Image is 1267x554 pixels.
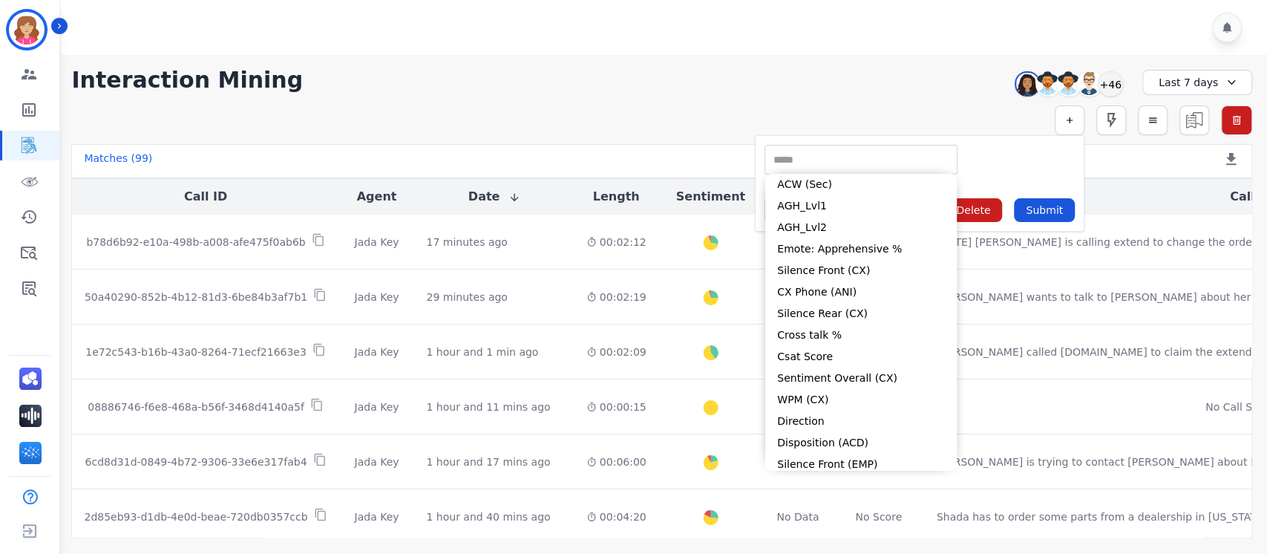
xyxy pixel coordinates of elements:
[765,217,957,238] li: AGH_Lvl2
[426,400,550,414] div: 1 hour and 11 mins ago
[85,345,307,359] p: 1e72c543-b16b-43a0-8264-71ecf21663e3
[775,509,821,524] div: No Data
[765,368,957,389] li: Sentiment Overall (CX)
[765,174,957,195] li: ACW (Sec)
[676,188,745,206] button: Sentiment
[85,290,307,304] p: 50a40290-852b-4b12-81d3-6be84b3af7b1
[426,345,538,359] div: 1 hour and 1 min ago
[84,509,307,524] p: 2d85eb93-d1db-4e0d-beae-720db0357ccb
[426,290,507,304] div: 29 minutes ago
[586,400,646,414] div: 00:00:15
[765,238,957,260] li: Emote: Apprehensive %
[71,67,303,94] h1: Interaction Mining
[586,454,646,469] div: 00:06:00
[586,509,646,524] div: 00:04:20
[9,12,45,48] img: Bordered avatar
[426,235,507,250] div: 17 minutes ago
[586,290,646,304] div: 00:02:19
[351,345,403,359] div: Jada Key
[586,235,646,250] div: 00:02:12
[586,345,646,359] div: 00:02:09
[426,454,550,469] div: 1 hour and 17 mins ago
[593,188,640,206] button: Length
[765,411,957,432] li: Direction
[765,303,957,325] li: Silence Rear (CX)
[88,400,304,414] p: 08886746-f6e8-468a-b56f-3468d4140a5f
[351,235,403,250] div: Jada Key
[357,188,397,206] button: Agent
[855,509,902,524] div: No Score
[351,454,403,469] div: Jada Key
[184,188,227,206] button: Call ID
[765,260,957,281] li: Silence Front (CX)
[765,281,957,303] li: CX Phone (ANI)
[85,454,307,469] p: 6cd8d31d-0849-4b72-9306-33e6e317fab4
[765,432,957,454] li: Disposition (ACD)
[351,509,403,524] div: Jada Key
[351,400,403,414] div: Jada Key
[86,235,305,250] p: b78d6b92-e10a-498b-a008-afe475f0ab6b
[768,152,954,168] ul: selected options
[468,188,521,206] button: Date
[1098,71,1123,97] div: +46
[765,389,957,411] li: WPM (CX)
[765,346,957,368] li: Csat Score
[765,325,957,346] li: Cross talk %
[1014,198,1075,222] button: Submit
[351,290,403,304] div: Jada Key
[1142,70,1252,95] div: Last 7 days
[426,509,550,524] div: 1 hour and 40 mins ago
[765,195,957,217] li: AGH_Lvl1
[944,198,1002,222] button: Delete
[765,454,957,475] li: Silence Front (EMP)
[84,151,152,172] div: Matches ( 99 )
